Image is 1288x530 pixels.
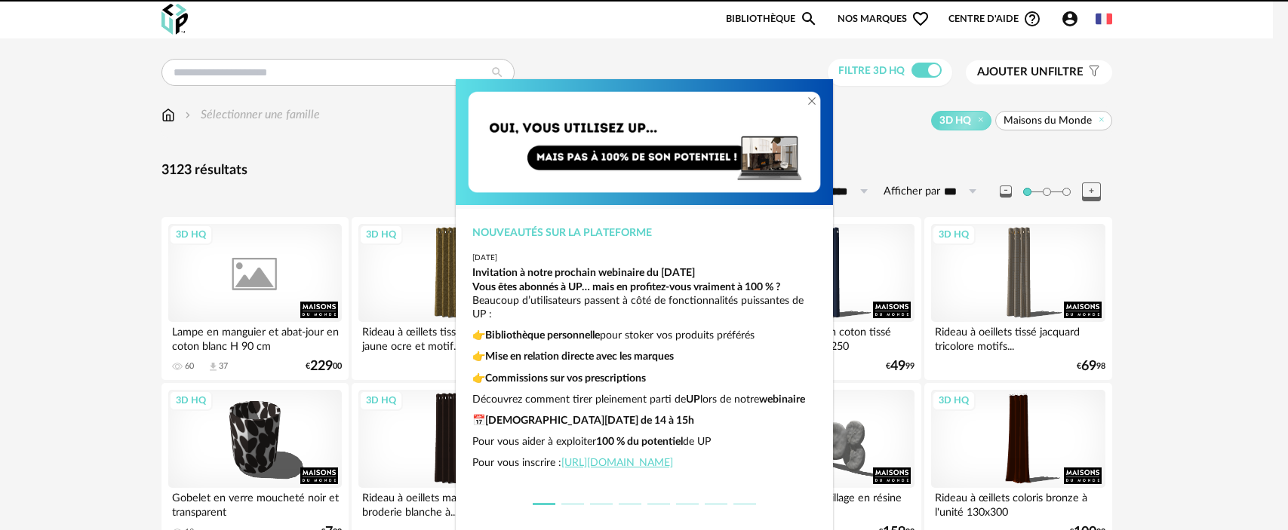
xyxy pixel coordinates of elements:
div: Nouveautés sur la plateforme [472,226,816,240]
strong: webinaire [759,394,805,405]
strong: UP [686,394,700,405]
p: Beaucoup d’utilisateurs passent à côté de fonctionnalités puissantes de UP : [472,280,816,322]
strong: Mise en relation directe avec les marques [485,351,674,362]
button: Close [806,94,818,110]
p: Découvrez comment tirer pleinement parti de lors de notre [472,393,816,406]
img: Copie%20de%20Orange%20Yellow%20Gradient%20Minimal%20Coming%20Soon%20Email%20Header%20(1)%20(1).png [456,79,833,205]
p: Pour vous aider à exploiter de UP [472,435,816,449]
p: 👉 pour stoker vos produits préférés [472,329,816,342]
div: [DATE] [472,253,816,263]
p: 📅 [472,414,816,427]
p: 👉 [472,372,816,385]
p: 👉 [472,350,816,363]
p: Pour vous inscrire : [472,456,816,470]
div: Invitation à notre prochain webinaire du [DATE] [472,266,816,280]
strong: Bibliothèque personnelle [485,330,600,341]
strong: Commissions sur vos prescriptions [485,373,646,384]
strong: 100 % du potentiel [596,437,683,447]
strong: Vous êtes abonnés à UP… mais en profitez-vous vraiment à 100 % ? [472,282,780,293]
strong: [DEMOGRAPHIC_DATA][DATE] de 14 à 15h [485,415,694,426]
a: [URL][DOMAIN_NAME] [561,458,673,468]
